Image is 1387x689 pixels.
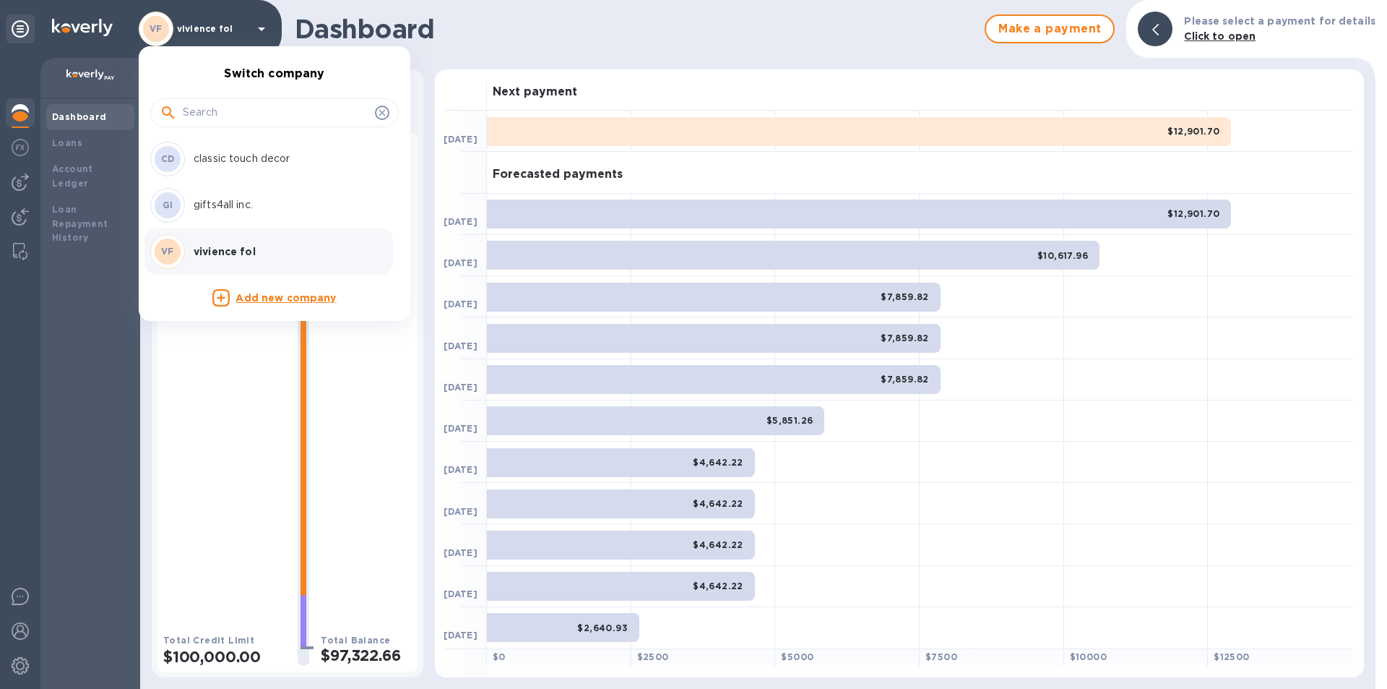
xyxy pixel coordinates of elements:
[194,151,376,166] p: classic touch decor
[161,153,175,164] b: CD
[163,200,173,210] b: GI
[236,291,336,307] p: Add new company
[194,197,376,213] p: gifts4all inc.
[183,102,369,124] input: Search
[161,246,174,257] b: VF
[194,244,376,259] p: vivience fol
